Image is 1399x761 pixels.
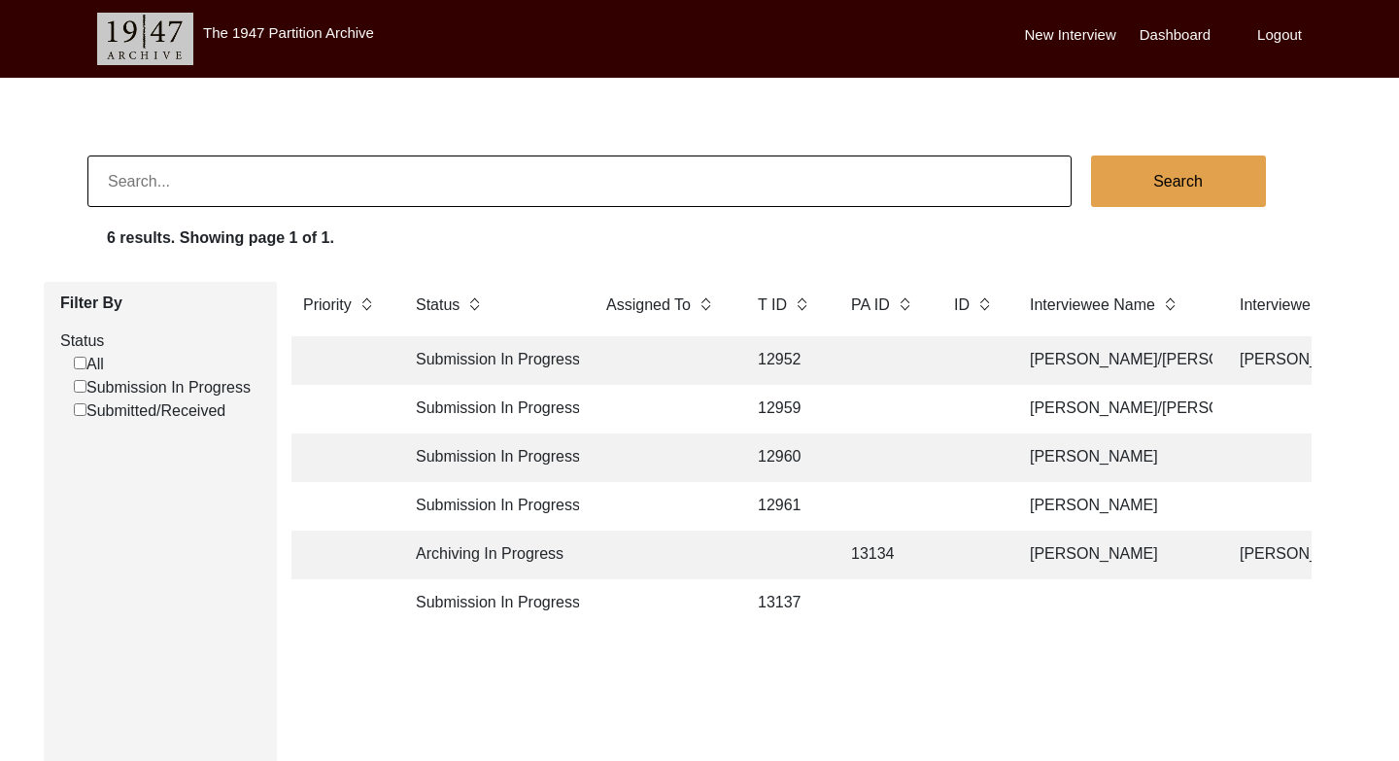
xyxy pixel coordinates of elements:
[1018,433,1212,482] td: [PERSON_NAME]
[746,385,824,433] td: 12959
[416,294,460,317] label: Status
[74,403,86,416] input: Submitted/Received
[404,579,579,628] td: Submission In Progress
[404,482,579,531] td: Submission In Progress
[1091,156,1266,207] button: Search
[60,292,262,315] label: Filter By
[303,294,352,317] label: Priority
[1018,482,1212,531] td: [PERSON_NAME]
[1018,531,1212,579] td: [PERSON_NAME]
[74,399,225,423] label: Submitted/Received
[1140,24,1211,47] label: Dashboard
[74,376,251,399] label: Submission In Progress
[746,433,824,482] td: 12960
[404,433,579,482] td: Submission In Progress
[1240,294,1315,317] label: Interviewer
[746,482,824,531] td: 12961
[404,336,579,385] td: Submission In Progress
[74,380,86,393] input: Submission In Progress
[1018,385,1212,433] td: [PERSON_NAME]/[PERSON_NAME]
[404,531,579,579] td: Archiving In Progress
[404,385,579,433] td: Submission In Progress
[839,531,927,579] td: 13134
[87,156,1072,207] input: Search...
[1163,294,1177,315] img: sort-button.png
[898,294,911,315] img: sort-button.png
[359,294,373,315] img: sort-button.png
[795,294,808,315] img: sort-button.png
[74,353,104,376] label: All
[746,336,824,385] td: 12952
[1025,24,1116,47] label: New Interview
[107,226,334,250] label: 6 results. Showing page 1 of 1.
[60,329,262,353] label: Status
[699,294,712,315] img: sort-button.png
[606,294,691,317] label: Assigned To
[74,357,86,369] input: All
[977,294,991,315] img: sort-button.png
[758,294,787,317] label: T ID
[1030,294,1155,317] label: Interviewee Name
[1257,24,1302,47] label: Logout
[851,294,890,317] label: PA ID
[97,13,193,65] img: header-logo.png
[1018,336,1212,385] td: [PERSON_NAME]/[PERSON_NAME]
[954,294,970,317] label: ID
[746,579,824,628] td: 13137
[467,294,481,315] img: sort-button.png
[203,24,374,41] label: The 1947 Partition Archive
